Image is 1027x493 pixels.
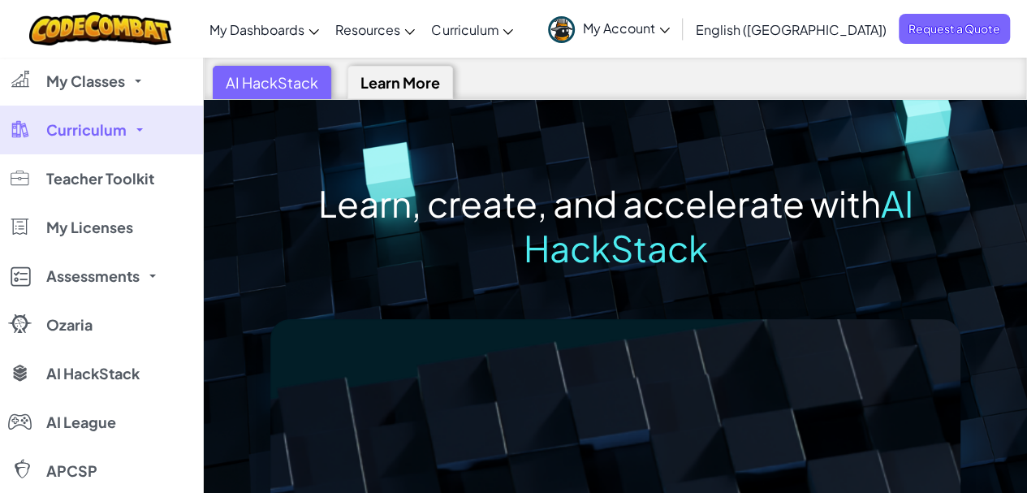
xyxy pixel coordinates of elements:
span: Resources [335,21,400,38]
span: Learn, create, and accelerate with [318,180,881,226]
span: AI HackStack [46,366,140,381]
div: AI HackStack [213,66,331,99]
a: English ([GEOGRAPHIC_DATA]) [688,7,895,51]
span: Teacher Toolkit [46,171,154,186]
span: Ozaria [46,318,93,332]
span: English ([GEOGRAPHIC_DATA]) [696,21,887,38]
a: My Account [540,3,678,54]
span: AI League [46,415,116,430]
a: My Dashboards [201,7,327,51]
span: AI HackStack [524,180,913,270]
span: My Classes [46,74,125,89]
span: Curriculum [431,21,498,38]
span: My Licenses [46,220,133,235]
img: CodeCombat logo [29,12,171,45]
div: Learn More [347,66,453,99]
a: Curriculum [423,7,521,51]
span: My Dashboards [209,21,304,38]
a: Resources [327,7,423,51]
span: My Account [583,19,670,37]
img: avatar [548,16,575,43]
span: Assessments [46,269,140,283]
span: Curriculum [46,123,127,137]
a: Request a Quote [899,14,1010,44]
